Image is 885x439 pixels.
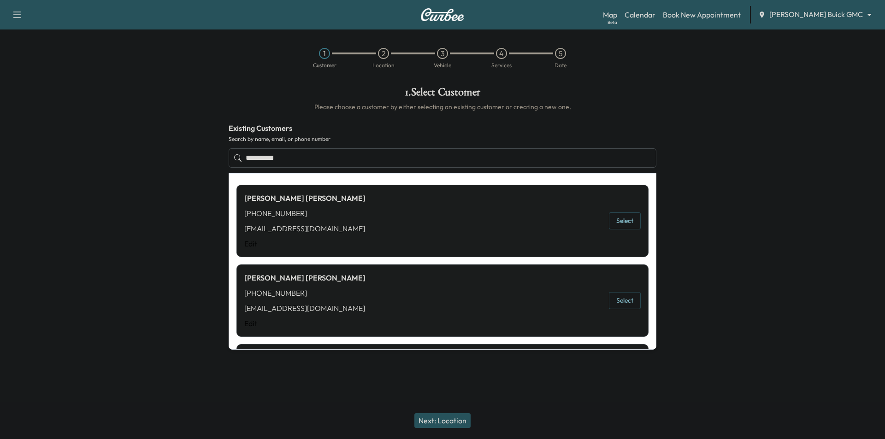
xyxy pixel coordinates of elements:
[491,63,512,68] div: Services
[244,272,366,283] div: [PERSON_NAME] [PERSON_NAME]
[372,63,395,68] div: Location
[244,193,366,204] div: [PERSON_NAME] [PERSON_NAME]
[319,48,330,59] div: 1
[769,9,863,20] span: [PERSON_NAME] Buick GMC
[603,9,617,20] a: MapBeta
[229,87,656,102] h1: 1 . Select Customer
[608,19,617,26] div: Beta
[244,318,366,329] a: Edit
[244,238,366,249] a: Edit
[434,63,451,68] div: Vehicle
[244,223,366,234] div: [EMAIL_ADDRESS][DOMAIN_NAME]
[229,135,656,143] label: Search by name, email, or phone number
[313,63,336,68] div: Customer
[414,413,471,428] button: Next: Location
[496,48,507,59] div: 4
[663,9,741,20] a: Book New Appointment
[229,102,656,111] h6: Please choose a customer by either selecting an existing customer or creating a new one.
[378,48,389,59] div: 2
[555,48,566,59] div: 5
[244,208,366,219] div: [PHONE_NUMBER]
[229,123,656,134] h4: Existing Customers
[420,8,465,21] img: Curbee Logo
[437,48,448,59] div: 3
[244,287,366,299] div: [PHONE_NUMBER]
[609,292,641,309] button: Select
[244,303,366,314] div: [EMAIL_ADDRESS][DOMAIN_NAME]
[555,63,566,68] div: Date
[609,212,641,229] button: Select
[625,9,655,20] a: Calendar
